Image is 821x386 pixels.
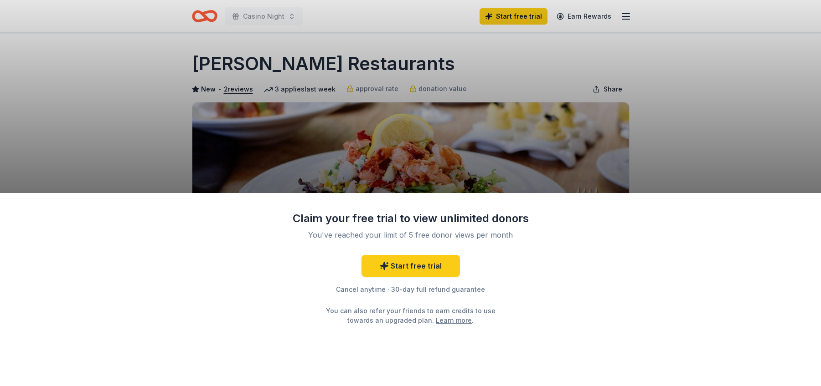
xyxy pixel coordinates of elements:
a: Start free trial [361,255,460,277]
div: Cancel anytime · 30-day full refund guarantee [292,284,529,295]
div: Claim your free trial to view unlimited donors [292,211,529,226]
a: Learn more [436,315,472,325]
div: You've reached your limit of 5 free donor views per month [303,229,518,240]
div: You can also refer your friends to earn credits to use towards an upgraded plan. . [318,306,504,325]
